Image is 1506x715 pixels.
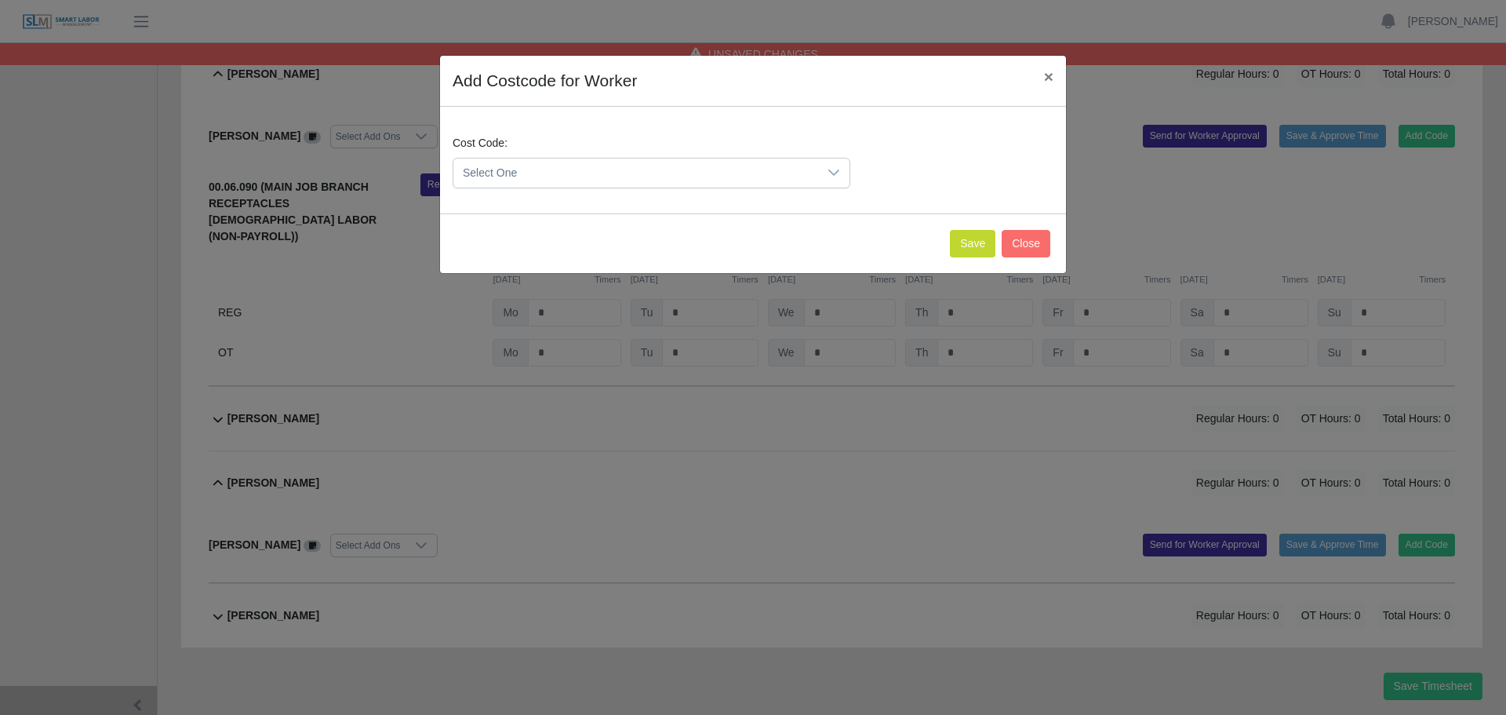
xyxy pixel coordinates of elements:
[453,68,637,93] h4: Add Costcode for Worker
[453,159,818,188] span: Select One
[453,135,507,151] label: Cost Code:
[1002,230,1050,257] button: Close
[1044,67,1053,86] span: ×
[950,230,995,257] button: Save
[1031,56,1066,97] button: Close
